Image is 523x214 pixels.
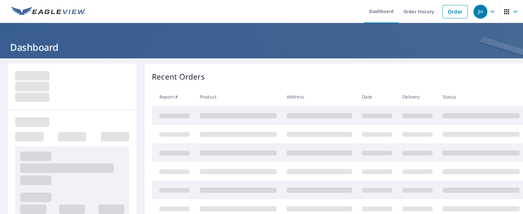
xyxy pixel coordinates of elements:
a: Order [442,5,468,18]
th: Delivery [397,87,438,106]
h1: Dashboard [8,41,515,54]
th: Report # [152,87,195,106]
p: Recent Orders [152,71,205,82]
th: Address [282,87,357,106]
th: Date [357,87,397,106]
th: Product [195,87,282,106]
img: EV Logo [11,7,86,16]
div: JH [474,5,487,19]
